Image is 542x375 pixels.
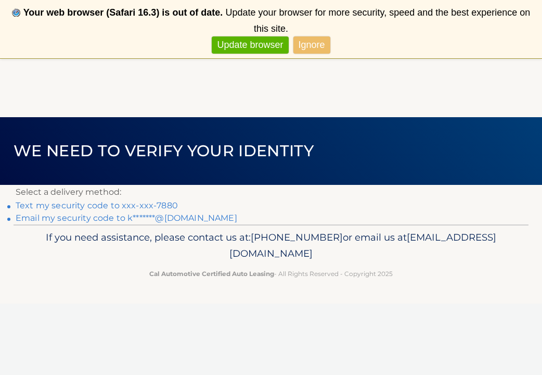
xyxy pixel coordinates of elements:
[14,141,314,160] span: We need to verify your identity
[16,201,178,210] a: Text my security code to xxx-xxx-7880
[29,268,513,279] p: - All Rights Reserved - Copyright 2025
[212,36,288,54] a: Update browser
[29,229,513,262] p: If you need assistance, please contact us at: or email us at
[16,213,237,223] a: Email my security code to k*******@[DOMAIN_NAME]
[23,7,223,18] b: Your web browser (Safari 16.3) is out of date.
[149,270,274,278] strong: Cal Automotive Certified Auto Leasing
[293,36,330,54] a: Ignore
[251,231,343,243] span: [PHONE_NUMBER]
[16,185,526,199] p: Select a delivery method:
[225,7,530,34] span: Update your browser for more security, speed and the best experience on this site.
